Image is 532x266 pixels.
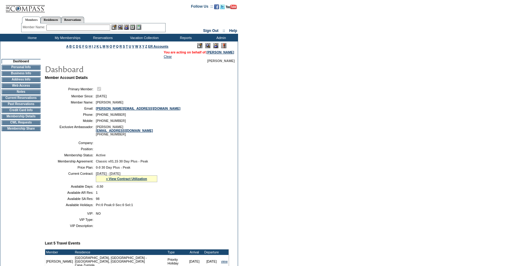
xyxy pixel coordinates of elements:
span: 98 [96,197,100,201]
td: Address Info [2,77,41,82]
td: VIP: [47,212,93,215]
td: VIP Type: [47,218,93,221]
span: [DATE] [96,94,107,98]
span: :: [223,29,225,33]
a: B [69,45,72,48]
a: C [72,45,75,48]
td: Web Access [2,83,41,88]
span: Classic v01.15 30 Day Plus - Peak [96,159,148,163]
span: [PERSON_NAME] [207,59,235,63]
td: Type [167,249,186,255]
div: Member Name: [23,25,46,30]
a: Follow us on Twitter [220,6,225,10]
a: D [76,45,78,48]
a: L [100,45,102,48]
a: Q [116,45,119,48]
td: Available AR Res: [47,191,93,194]
img: Log Concern/Member Elevation [221,43,226,48]
td: CWL Requests [2,120,41,125]
td: Available SA Res: [47,197,93,201]
a: U [129,45,131,48]
span: 1 [96,191,98,194]
a: X [139,45,141,48]
img: Subscribe to our YouTube Channel [226,5,237,9]
td: Business Info [2,71,41,76]
td: Credit Card Info [2,108,41,113]
a: V [132,45,134,48]
img: Reservations [130,25,135,30]
td: Personal Info [2,65,41,70]
td: Exclusive Ambassador: [47,125,93,136]
td: Price Plan: [47,166,93,169]
a: Members [22,17,41,23]
span: Pri:0 Peak:0 Sec:0 Sel:1 [96,203,133,207]
a: Residences [41,17,61,23]
a: Subscribe to our YouTube Channel [226,6,237,10]
a: N [106,45,109,48]
img: Become our fan on Facebook [214,4,219,9]
span: [PHONE_NUMBER] [96,113,126,116]
span: Active [96,153,106,157]
img: pgTtlDashboard.gif [45,63,167,75]
td: Email: [47,107,93,110]
a: [EMAIL_ADDRESS][DOMAIN_NAME] [96,129,153,132]
img: Impersonate [124,25,129,30]
span: -0.50 [96,185,103,188]
td: Reservations [84,34,120,41]
td: Current Reservations [2,96,41,100]
td: Reports [167,34,203,41]
a: E [79,45,81,48]
td: Phone: [47,113,93,116]
td: My Memberships [49,34,84,41]
td: Member [45,249,74,255]
b: Last 5 Travel Events [45,241,80,245]
td: Mobile: [47,119,93,123]
td: Membership Details [2,114,41,119]
img: Edit Mode [197,43,202,48]
b: Member Account Details [45,76,88,80]
td: Primary Member: [47,86,93,92]
img: View Mode [205,43,210,48]
td: Home [14,34,49,41]
td: Available Days: [47,185,93,188]
td: Admin [203,34,238,41]
td: Residence [74,249,167,255]
span: [PERSON_NAME] [PHONE_NUMBER] [96,125,153,136]
a: P [113,45,115,48]
a: R [119,45,122,48]
a: F [82,45,84,48]
img: b_calculator.gif [136,25,141,30]
a: Reservations [61,17,84,23]
a: ER Accounts [148,45,168,48]
td: Available Holidays: [47,203,93,207]
span: [PHONE_NUMBER] [96,119,126,123]
span: NO [96,212,101,215]
a: M [103,45,105,48]
a: Clear [164,55,172,58]
a: view [221,260,228,263]
td: Membership Agreement: [47,159,93,163]
a: H [89,45,91,48]
a: W [135,45,138,48]
span: 0-0 30 Day Plus - Peak [96,166,131,169]
a: I [92,45,93,48]
a: G [85,45,88,48]
img: Impersonate [213,43,218,48]
td: Departure [203,249,220,255]
a: Help [229,29,237,33]
img: View [118,25,123,30]
span: [PERSON_NAME] [96,100,123,104]
td: Current Contract: [47,172,93,182]
a: [PERSON_NAME] [207,50,234,54]
a: T [126,45,128,48]
a: K [96,45,99,48]
td: Notes [2,89,41,94]
td: Arrival [186,249,203,255]
a: Become our fan on Facebook [214,6,219,10]
td: Membership Share [2,126,41,131]
a: Y [142,45,144,48]
img: b_edit.gif [111,25,117,30]
a: J [94,45,96,48]
td: Member Name: [47,100,93,104]
td: VIP Description: [47,224,93,228]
